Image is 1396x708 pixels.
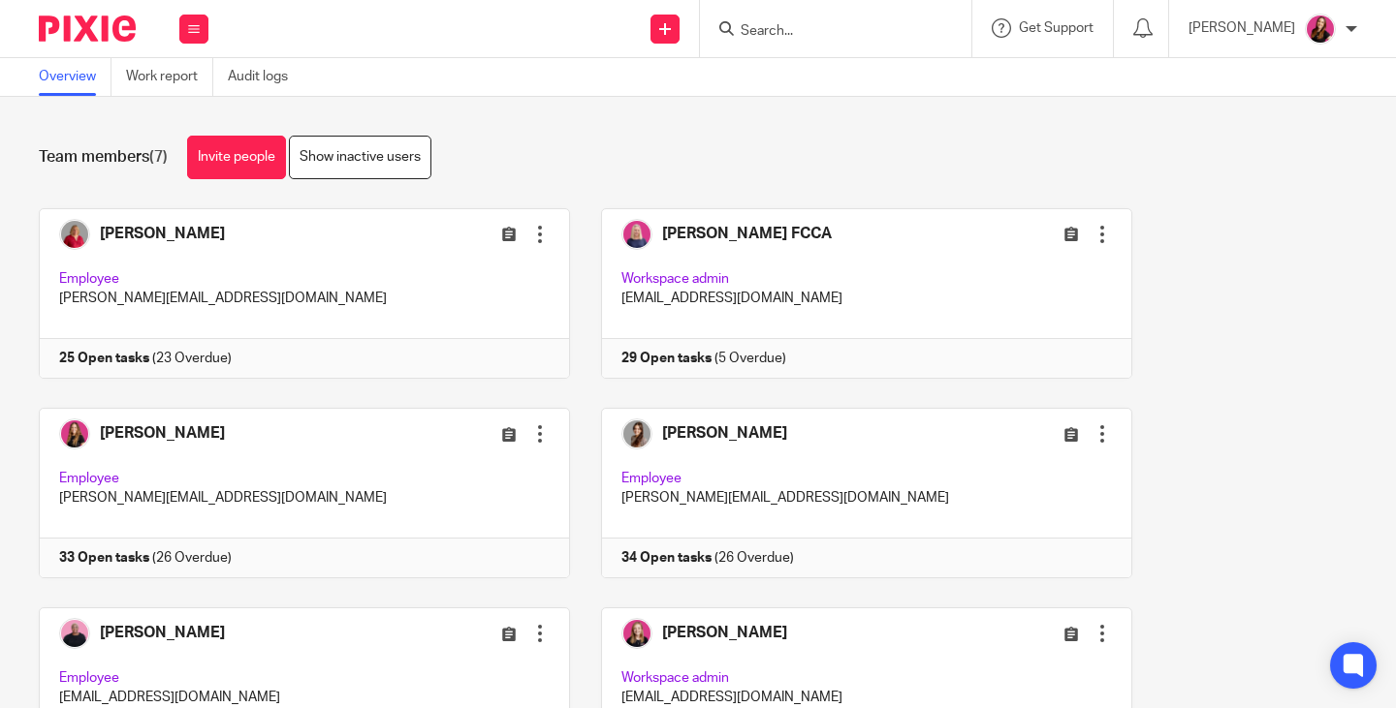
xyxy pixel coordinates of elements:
a: Show inactive users [289,136,431,179]
h1: Team members [39,147,168,168]
a: Invite people [187,136,286,179]
a: Work report [126,58,213,96]
span: Get Support [1019,21,1094,35]
img: 21.png [1305,14,1336,45]
a: Audit logs [228,58,302,96]
p: [PERSON_NAME] [1189,18,1295,38]
img: Pixie [39,15,136,42]
a: Overview [39,58,111,96]
span: (7) [149,149,168,165]
input: Search [739,23,913,41]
